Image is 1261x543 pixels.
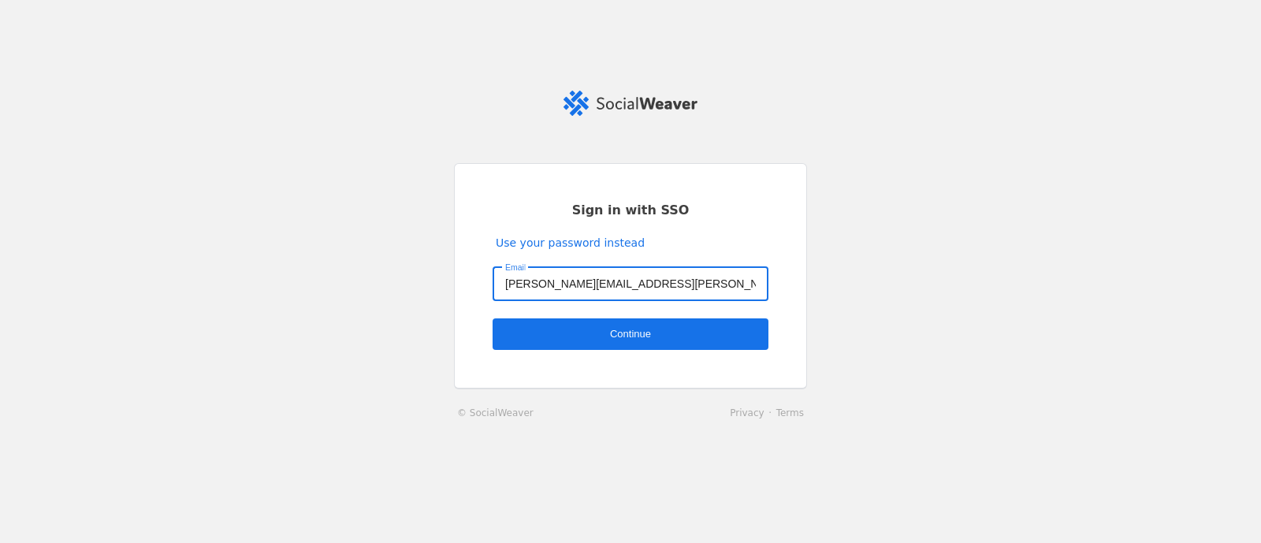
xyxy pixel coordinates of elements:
[730,407,764,418] a: Privacy
[457,405,534,421] a: © SocialWeaver
[776,407,804,418] a: Terms
[572,202,690,219] span: Sign in with SSO
[505,260,526,274] mat-label: Email
[764,405,776,421] li: ·
[496,235,645,251] a: Use your password instead
[505,274,756,293] input: Email
[493,318,768,350] button: Continue
[610,326,651,342] span: Continue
